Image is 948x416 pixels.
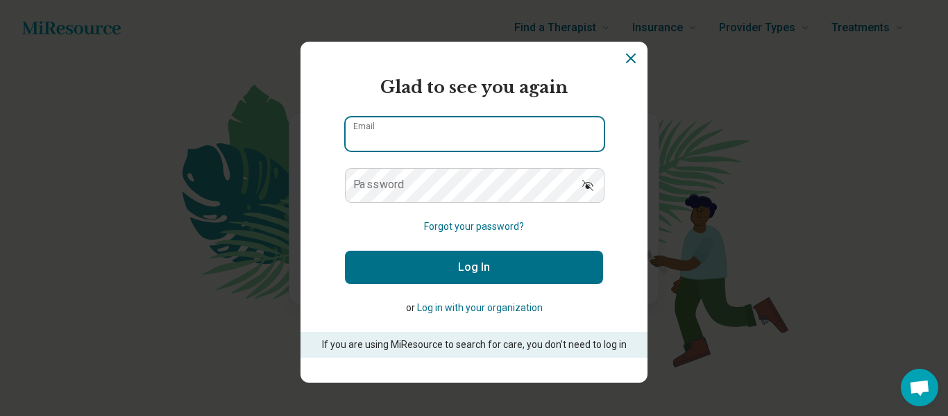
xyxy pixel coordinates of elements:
button: Log in with your organization [417,301,543,315]
label: Password [353,179,405,190]
button: Forgot your password? [424,219,524,234]
label: Email [353,122,375,131]
section: Login Dialog [301,42,647,383]
button: Dismiss [623,50,639,67]
p: If you are using MiResource to search for care, you don’t need to log in [320,338,628,352]
p: or [345,301,603,315]
button: Show password [573,168,603,201]
button: Log In [345,251,603,284]
h2: Glad to see you again [345,75,603,100]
